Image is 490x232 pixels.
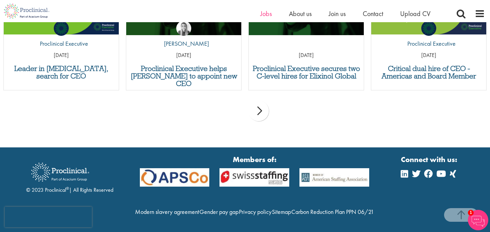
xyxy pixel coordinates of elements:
a: Upload CV [400,9,430,18]
a: Critical dual hire of CEO - Americas and Board Member [375,65,483,80]
a: Proclinical Executive Proclinical Executive [402,21,456,52]
a: Proclinical Executive helps [PERSON_NAME] to appoint new CEO [130,65,238,87]
p: [PERSON_NAME] [159,39,209,48]
a: Hannah Burke [PERSON_NAME] [159,21,209,52]
img: APSCo [135,168,215,187]
a: Proclinical Executive Proclinical Executive [35,21,88,52]
p: [DATE] [249,52,364,59]
img: Proclinical Recruitment [26,158,94,186]
p: Proclinical Executive [402,39,456,48]
img: Hannah Burke [176,21,191,36]
strong: Connect with us: [401,154,459,165]
img: Proclinical Executive [421,21,436,36]
img: APSCo [214,168,294,187]
a: Sitemap [272,208,291,216]
a: Gender pay gap [199,208,239,216]
iframe: reCAPTCHA [5,207,92,227]
strong: Members of: [140,154,370,165]
a: Modern slavery agreement [135,208,199,216]
a: Contact [363,9,383,18]
a: Leader in [MEDICAL_DATA], search for CEO [7,65,115,80]
a: Privacy policy [239,208,272,216]
div: © 2023 Proclinical | All Rights Reserved [26,158,113,194]
div: next [248,101,269,121]
a: About us [289,9,312,18]
span: 1 [468,210,474,216]
a: Join us [329,9,346,18]
a: Proclinical Executive secures two C-level hires for Elixinol Global [252,65,360,80]
p: Proclinical Executive [35,39,88,48]
p: [DATE] [371,52,486,59]
p: [DATE] [126,52,241,59]
img: Chatbot [468,210,488,230]
a: Carbon Reduction Plan PPN 06/21 [291,208,374,216]
sup: ® [66,186,69,191]
a: Jobs [260,9,272,18]
p: [DATE] [4,52,119,59]
img: Proclinical Executive [54,21,69,36]
img: APSCo [294,168,374,187]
